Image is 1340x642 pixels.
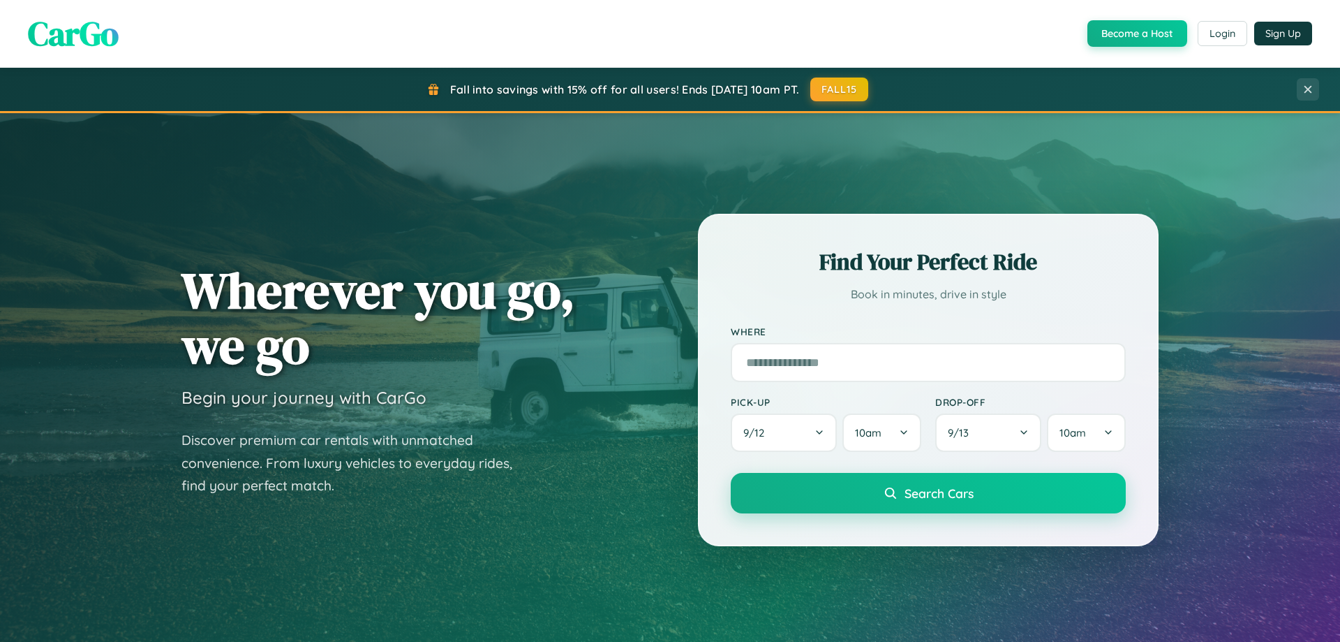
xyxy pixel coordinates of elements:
[731,396,921,408] label: Pick-up
[1059,426,1086,439] span: 10am
[731,284,1126,305] p: Book in minutes, drive in style
[181,429,530,497] p: Discover premium car rentals with unmatched convenience. From luxury vehicles to everyday rides, ...
[181,263,575,373] h1: Wherever you go, we go
[855,426,881,439] span: 10am
[731,326,1126,337] label: Where
[810,78,869,101] button: FALL15
[731,414,837,452] button: 9/12
[1198,21,1247,46] button: Login
[935,414,1041,452] button: 9/13
[842,414,921,452] button: 10am
[731,473,1126,513] button: Search Cars
[28,10,119,57] span: CarGo
[1087,20,1187,47] button: Become a Host
[743,426,771,439] span: 9 / 12
[450,82,800,96] span: Fall into savings with 15% off for all users! Ends [DATE] 10am PT.
[948,426,976,439] span: 9 / 13
[904,486,974,501] span: Search Cars
[181,387,426,408] h3: Begin your journey with CarGo
[731,247,1126,277] h2: Find Your Perfect Ride
[935,396,1126,408] label: Drop-off
[1047,414,1126,452] button: 10am
[1254,22,1312,45] button: Sign Up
